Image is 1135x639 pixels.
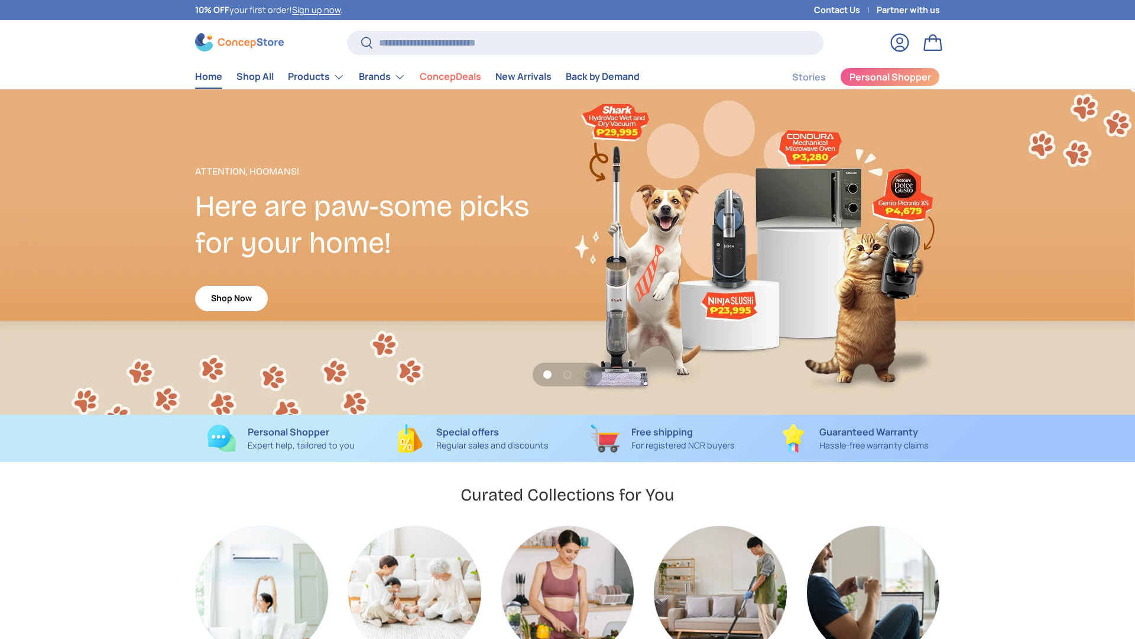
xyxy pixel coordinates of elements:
nav: Primary [195,65,640,89]
a: Free shipping For registered NCR buyers [577,424,749,453]
a: Personal Shopper [840,67,940,86]
strong: Special offers [436,425,499,438]
a: Special offers Regular sales and discounts [386,424,558,453]
a: Stories [792,66,826,89]
strong: 10% OFF [195,4,229,15]
a: Shop All [236,65,274,88]
a: Home [195,65,222,88]
strong: Free shipping [631,425,693,438]
a: Sign up now [292,4,340,15]
nav: Secondary [764,65,940,89]
a: ConcepDeals [420,65,481,88]
p: Hassle-free warranty claims [819,439,929,452]
strong: Guaranteed Warranty [819,425,918,438]
p: Regular sales and discounts [436,439,549,452]
p: Expert help, tailored to you [248,439,355,452]
summary: Products [281,65,352,89]
a: New Arrivals [495,65,552,88]
a: Guaranteed Warranty Hassle-free warranty claims [768,424,940,453]
h2: Curated Collections for You [461,484,674,506]
a: Brands [359,65,406,89]
p: For registered NCR buyers [631,439,735,452]
a: Partner with us [877,4,940,17]
strong: Personal Shopper [248,425,329,438]
summary: Brands [352,65,413,89]
a: Shop Now [195,286,268,311]
a: Products [288,65,345,89]
img: ConcepStore [195,33,284,51]
a: Back by Demand [566,65,640,88]
span: Personal Shopper [849,72,931,82]
h2: Here are paw-some picks for your home! [195,188,567,262]
p: your first order! . [195,4,343,17]
a: Personal Shopper Expert help, tailored to you [195,424,367,453]
p: Attention, Hoomans! [195,164,567,179]
a: Contact Us [814,4,877,17]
